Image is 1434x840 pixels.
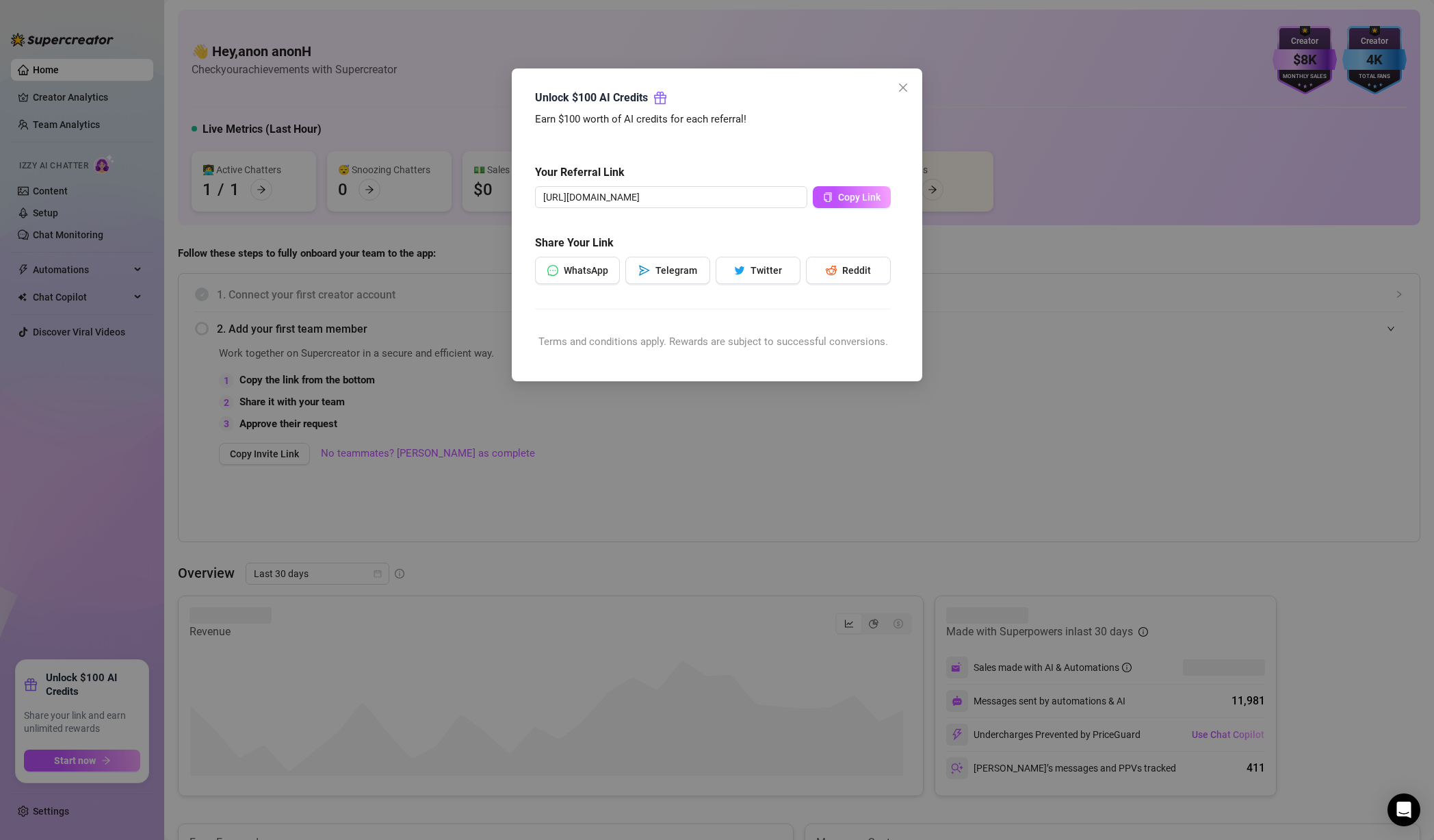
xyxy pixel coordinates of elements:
button: twitterTwitter [716,257,800,284]
span: close [898,82,909,93]
span: reddit [826,265,837,276]
button: messageWhatsApp [535,257,620,284]
button: Copy Link [813,186,891,208]
span: WhatsApp [564,265,608,276]
h5: Share Your Link [535,235,891,251]
span: Telegram [655,265,697,276]
div: Open Intercom Messenger [1387,793,1420,826]
span: twitter [734,265,745,276]
span: gift [653,91,667,105]
button: redditReddit [806,257,891,284]
div: Terms and conditions apply. Rewards are subject to successful conversions. [535,334,891,351]
button: sendTelegram [625,257,710,284]
strong: Unlock $100 AI Credits [535,91,648,104]
span: send [639,265,650,276]
span: Copy Link [838,192,881,203]
h5: Your Referral Link [535,164,891,181]
div: Earn $100 worth of AI credits for each referral! [535,112,891,128]
button: Close [892,77,914,99]
span: Reddit [842,265,871,276]
span: Twitter [751,265,782,276]
span: Close [892,82,914,93]
span: message [547,265,558,276]
span: copy [823,192,833,202]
